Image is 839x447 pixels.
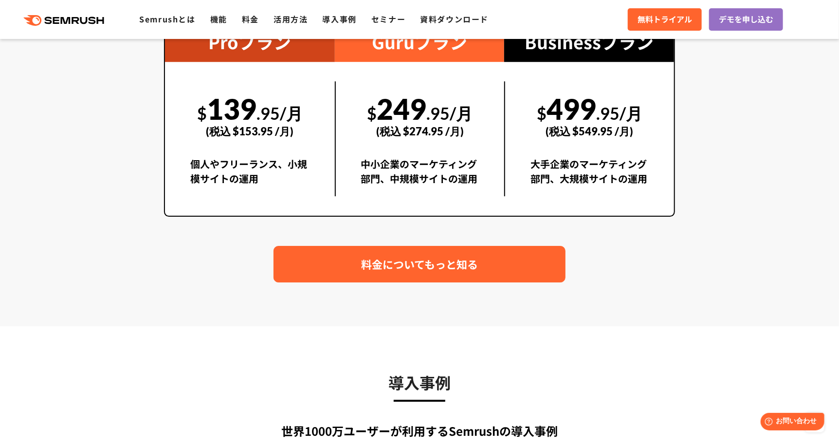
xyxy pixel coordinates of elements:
[709,8,783,31] a: デモを申し込む
[530,157,649,196] div: 大手企業のマーケティング部門、大規模サイトの運用
[164,370,675,394] h3: 導入事例
[197,103,207,123] span: $
[367,103,377,123] span: $
[139,13,195,25] a: Semrushとは
[504,21,674,62] div: Businessプラン
[335,21,505,62] div: Guruプラン
[242,13,259,25] a: 料金
[190,81,310,149] div: 139
[638,13,692,26] span: 無料トライアル
[426,103,473,123] span: .95/月
[361,114,479,149] div: (税込 $274.95 /月)
[274,246,565,282] a: 料金についてもっと知る
[420,13,489,25] a: 資料ダウンロード
[210,13,227,25] a: 機能
[190,114,310,149] div: (税込 $153.95 /月)
[719,13,773,26] span: デモを申し込む
[361,256,478,273] span: 料金についてもっと知る
[371,13,405,25] a: セミナー
[361,157,479,196] div: 中小企業のマーケティング部門、中規模サイトの運用
[256,103,303,123] span: .95/月
[530,114,649,149] div: (税込 $549.95 /月)
[323,13,357,25] a: 導入事例
[190,157,310,196] div: 個人やフリーランス、小規模サイトの運用
[361,81,479,149] div: 249
[596,103,642,123] span: .95/月
[628,8,702,31] a: 無料トライアル
[164,422,675,440] div: 世界1000万ユーザーが利用する Semrushの導入事例
[752,409,828,436] iframe: Help widget launcher
[530,81,649,149] div: 499
[537,103,547,123] span: $
[274,13,308,25] a: 活用方法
